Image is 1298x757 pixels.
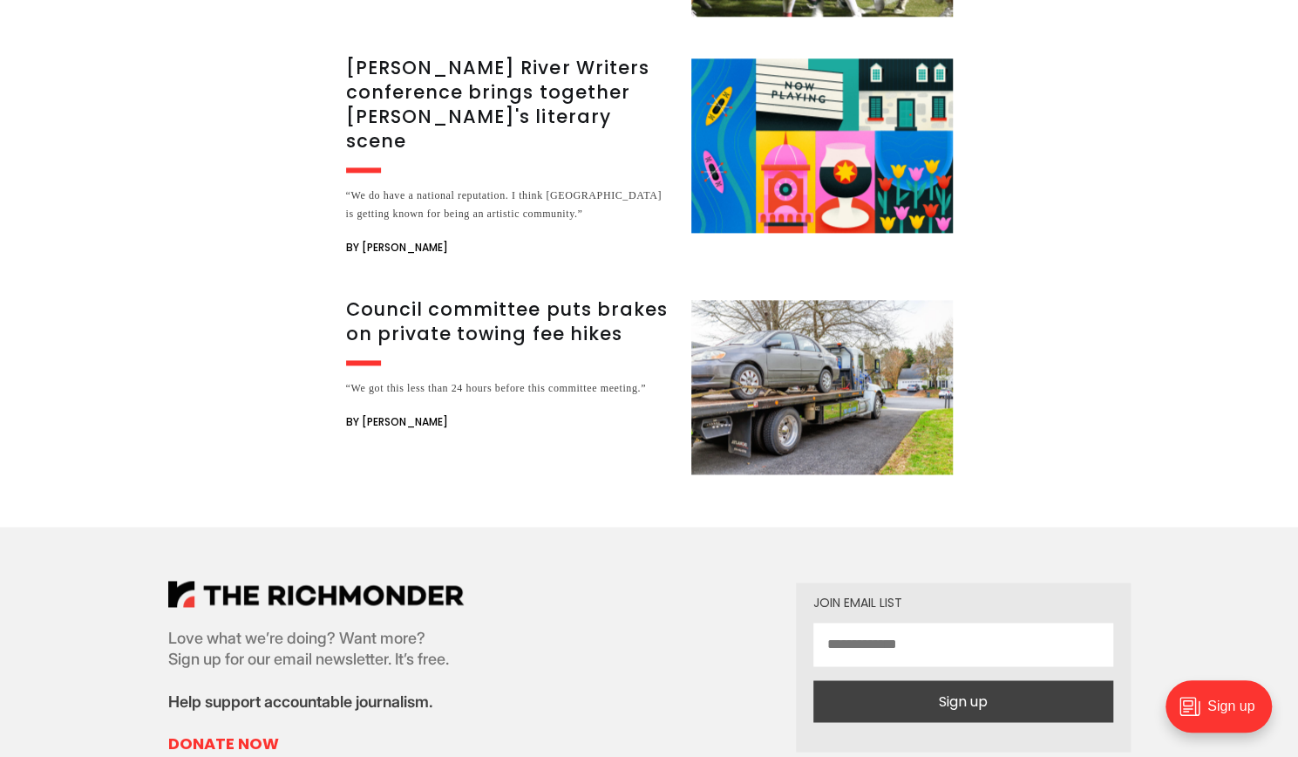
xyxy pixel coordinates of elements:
[346,379,670,398] div: “We got this less than 24 hours before this committee meeting.”
[346,237,448,258] span: By [PERSON_NAME]
[346,412,448,433] span: By [PERSON_NAME]
[691,300,953,474] img: Council committee puts brakes on private towing fee hikes
[346,297,670,346] h3: Council committee puts brakes on private towing fee hikes
[168,628,464,670] p: Love what we’re doing? Want more? Sign up for our email newsletter. It’s free.
[346,300,953,474] a: Council committee puts brakes on private towing fee hikes “We got this less than 24 hours before ...
[346,187,670,223] div: “We do have a national reputation. I think [GEOGRAPHIC_DATA] is getting known for being an artist...
[813,680,1113,722] button: Sign up
[168,733,464,754] a: Donate Now
[168,581,464,607] img: The Richmonder Logo
[1151,672,1298,757] iframe: portal-trigger
[346,56,670,153] h3: [PERSON_NAME] River Writers conference brings together [PERSON_NAME]'s literary scene
[168,691,464,712] p: Help support accountable journalism.
[346,58,953,258] a: [PERSON_NAME] River Writers conference brings together [PERSON_NAME]'s literary scene “We do have...
[813,597,1113,609] div: Join email list
[691,58,953,233] img: James River Writers conference brings together Richmond's literary scene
